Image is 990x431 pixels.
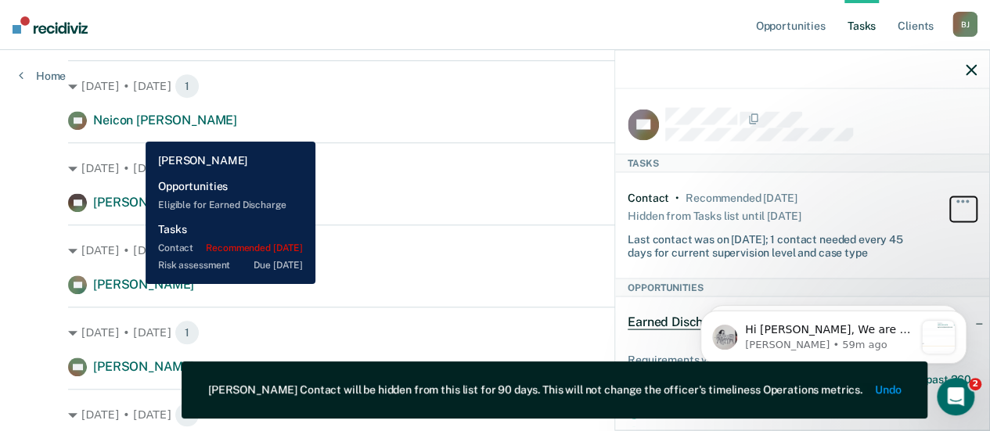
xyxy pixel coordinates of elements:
span: 1 [175,156,200,181]
span: Earned Discharge [628,314,729,330]
div: Opportunities [615,278,989,296]
span: 1 [175,402,200,427]
div: [PERSON_NAME] Contact will be hidden from this list for 90 days. This will not change the officer... [208,383,862,397]
div: Contact [628,192,669,205]
a: Home [19,69,66,83]
iframe: Intercom live chat [937,378,974,415]
span: 1 [175,74,200,99]
span: [PERSON_NAME] [93,277,194,292]
div: Recommended 16 days ago [686,192,797,205]
div: [DATE] • [DATE] [68,402,922,427]
div: [DATE] • [DATE] [68,238,922,263]
div: Last contact was on [DATE]; 1 contact needed every 45 days for current supervision level and case... [628,227,919,260]
img: Recidiviz [13,16,88,34]
div: [DATE] • [DATE] [68,156,922,181]
div: B J [952,12,977,37]
span: 1 [175,320,200,345]
span: 1 [175,238,200,263]
button: Undo [875,383,901,397]
span: [PERSON_NAME] [93,195,194,210]
div: Tasks [615,153,989,172]
div: [DATE] • [DATE] [68,320,922,345]
div: Requirements validated by OMS data [628,354,977,367]
span: [PERSON_NAME] [93,359,194,374]
span: months [809,407,859,419]
iframe: Intercom notifications message [677,279,990,389]
div: [DATE] • [DATE] [68,74,922,99]
span: 2 [969,378,981,390]
div: Earned DischargeEligible [615,297,989,347]
span: Neicon [PERSON_NAME] [93,113,237,128]
div: Hidden from Tasks list until [DATE] [628,205,801,227]
div: • [675,192,679,205]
